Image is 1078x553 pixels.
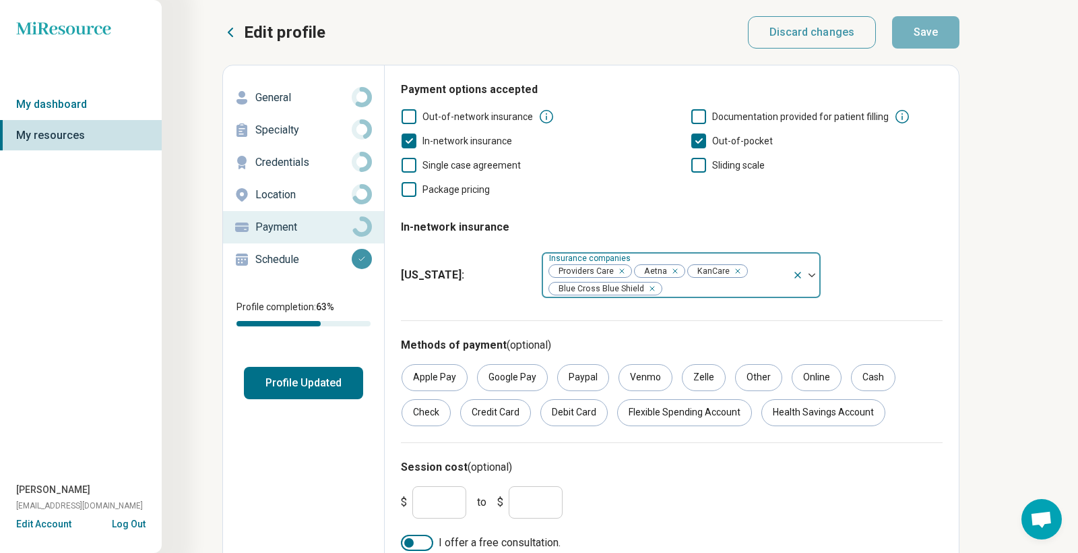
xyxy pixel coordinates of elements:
div: Credit Card [460,399,531,426]
p: Edit profile [244,22,325,43]
span: Package pricing [422,184,490,195]
a: Specialty [223,114,384,146]
span: $ [401,494,407,511]
span: (optional) [468,461,512,473]
span: $ [497,494,503,511]
label: I offer a free consultation. [401,535,943,551]
span: Single case agreement [422,160,521,171]
span: KanCare [688,265,734,278]
p: Location [255,187,352,203]
button: Save [892,16,959,49]
span: Out-of-pocket [712,136,773,146]
legend: In-network insurance [401,208,509,246]
p: Credentials [255,154,352,171]
label: Insurance companies [549,254,633,263]
span: 63 % [316,301,334,312]
button: Log Out [112,517,146,528]
span: Aetna [635,265,671,278]
a: Credentials [223,146,384,179]
a: Payment [223,211,384,243]
h3: Payment options accepted [401,82,943,98]
h3: Session cost [401,459,943,475]
div: Apple Pay [402,364,468,391]
div: Open chat [1021,499,1062,540]
a: Schedule [223,243,384,276]
button: Edit profile [222,22,325,43]
button: Profile Updated [244,367,363,399]
p: General [255,90,352,106]
h3: Methods of payment [401,337,943,353]
button: Edit Account [16,517,71,531]
div: Health Savings Account [761,399,885,426]
p: Specialty [255,122,352,138]
button: Discard changes [748,16,877,49]
a: Location [223,179,384,211]
span: [EMAIL_ADDRESS][DOMAIN_NAME] [16,500,143,512]
div: Check [402,399,451,426]
div: Online [792,364,842,391]
a: General [223,82,384,114]
div: Venmo [619,364,672,391]
p: Payment [255,219,352,235]
span: Blue Cross Blue Shield [549,283,648,295]
div: Zelle [682,364,726,391]
span: [PERSON_NAME] [16,483,90,497]
span: In-network insurance [422,136,512,146]
span: (optional) [507,339,551,351]
div: Debit Card [540,399,608,426]
div: Paypal [557,364,609,391]
span: to [477,494,486,511]
span: Documentation provided for patient filling [712,111,889,122]
span: Providers Care [549,265,618,278]
div: Flexible Spending Account [617,399,752,426]
span: Out-of-network insurance [422,111,533,122]
span: Sliding scale [712,160,765,171]
div: Profile completion [236,321,371,326]
div: Google Pay [477,364,548,391]
span: [US_STATE] : [401,267,530,283]
div: Cash [851,364,895,391]
div: Profile completion: [223,292,384,334]
div: Other [735,364,782,391]
p: Schedule [255,252,352,268]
